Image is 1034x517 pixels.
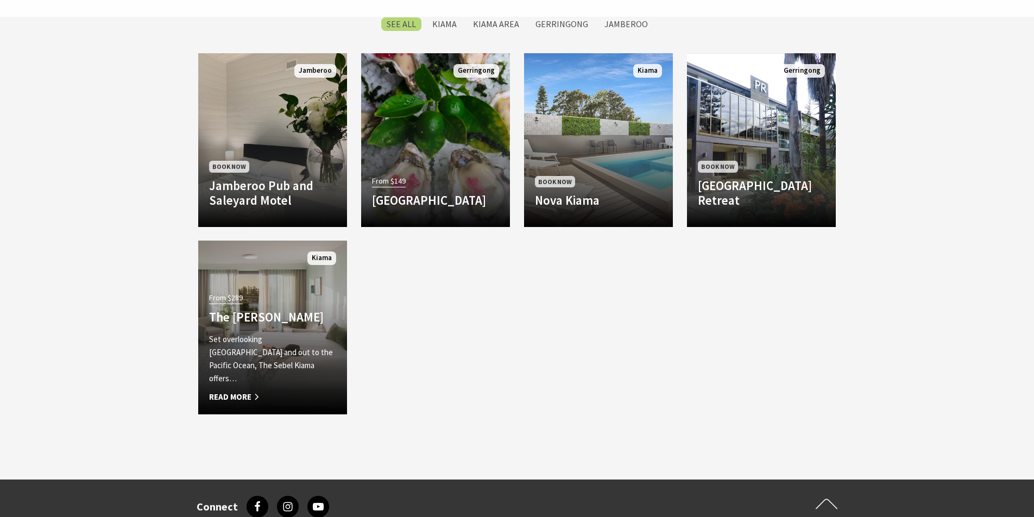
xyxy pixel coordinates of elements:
label: Kiama Area [468,17,525,31]
span: Book Now [535,176,575,187]
label: Kiama [427,17,462,31]
h4: The [PERSON_NAME] [209,310,336,325]
a: Book Now Nova Kiama Kiama [524,53,673,227]
h4: [GEOGRAPHIC_DATA] [372,193,499,208]
span: Jamberoo [294,64,336,78]
a: From $149 [GEOGRAPHIC_DATA] Gerringong [361,53,510,227]
span: Book Now [209,161,249,172]
a: Book Now [GEOGRAPHIC_DATA] Retreat Gerringong [687,53,836,227]
span: Kiama [307,251,336,265]
label: Gerringong [530,17,594,31]
span: Gerringong [453,64,499,78]
span: Book Now [698,161,738,172]
label: SEE All [381,17,421,31]
h4: [GEOGRAPHIC_DATA] Retreat [698,178,825,208]
span: From $149 [372,175,406,187]
a: Book Now Jamberoo Pub and Saleyard Motel Jamberoo [198,53,347,227]
p: Set overlooking [GEOGRAPHIC_DATA] and out to the Pacific Ocean, The Sebel Kiama offers… [209,333,336,385]
h3: Connect [197,500,238,513]
span: Read More [209,390,336,403]
span: Kiama [633,64,662,78]
label: Jamberoo [599,17,653,31]
a: From $289 The [PERSON_NAME] Set overlooking [GEOGRAPHIC_DATA] and out to the Pacific Ocean, The S... [198,241,347,414]
span: From $289 [209,292,243,304]
span: Gerringong [779,64,825,78]
h4: Jamberoo Pub and Saleyard Motel [209,178,336,208]
h4: Nova Kiama [535,193,662,208]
